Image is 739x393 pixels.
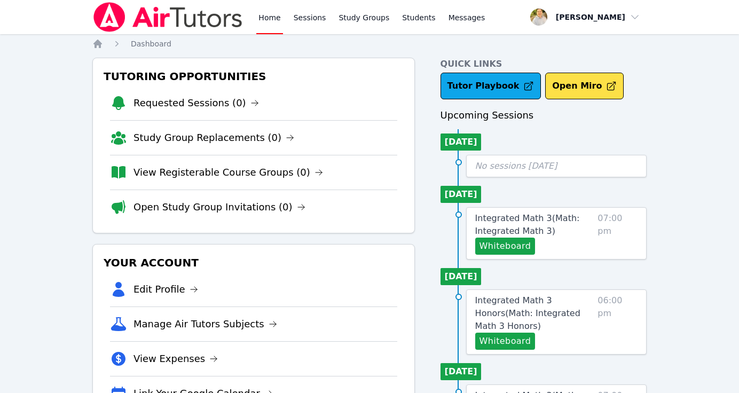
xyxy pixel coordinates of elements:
span: Messages [449,12,485,23]
li: [DATE] [441,186,482,203]
span: No sessions [DATE] [475,161,557,171]
a: Dashboard [131,38,171,49]
a: Manage Air Tutors Subjects [133,317,277,332]
span: Integrated Math 3 ( Math: Integrated Math 3 ) [475,213,580,236]
a: Tutor Playbook [441,73,541,99]
img: Air Tutors [92,2,243,32]
span: Integrated Math 3 Honors ( Math: Integrated Math 3 Honors ) [475,295,580,331]
a: View Expenses [133,351,218,366]
button: Whiteboard [475,333,536,350]
h4: Quick Links [441,58,647,70]
span: 07:00 pm [598,212,638,255]
span: 06:00 pm [598,294,638,350]
a: Requested Sessions (0) [133,96,259,111]
a: Integrated Math 3(Math: Integrated Math 3) [475,212,594,238]
button: Open Miro [545,73,624,99]
a: Study Group Replacements (0) [133,130,294,145]
a: Edit Profile [133,282,198,297]
a: View Registerable Course Groups (0) [133,165,323,180]
li: [DATE] [441,363,482,380]
h3: Tutoring Opportunities [101,67,406,86]
a: Open Study Group Invitations (0) [133,200,305,215]
span: Dashboard [131,40,171,48]
li: [DATE] [441,133,482,151]
li: [DATE] [441,268,482,285]
a: Integrated Math 3 Honors(Math: Integrated Math 3 Honors) [475,294,594,333]
h3: Upcoming Sessions [441,108,647,123]
h3: Your Account [101,253,406,272]
button: Whiteboard [475,238,536,255]
nav: Breadcrumb [92,38,647,49]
